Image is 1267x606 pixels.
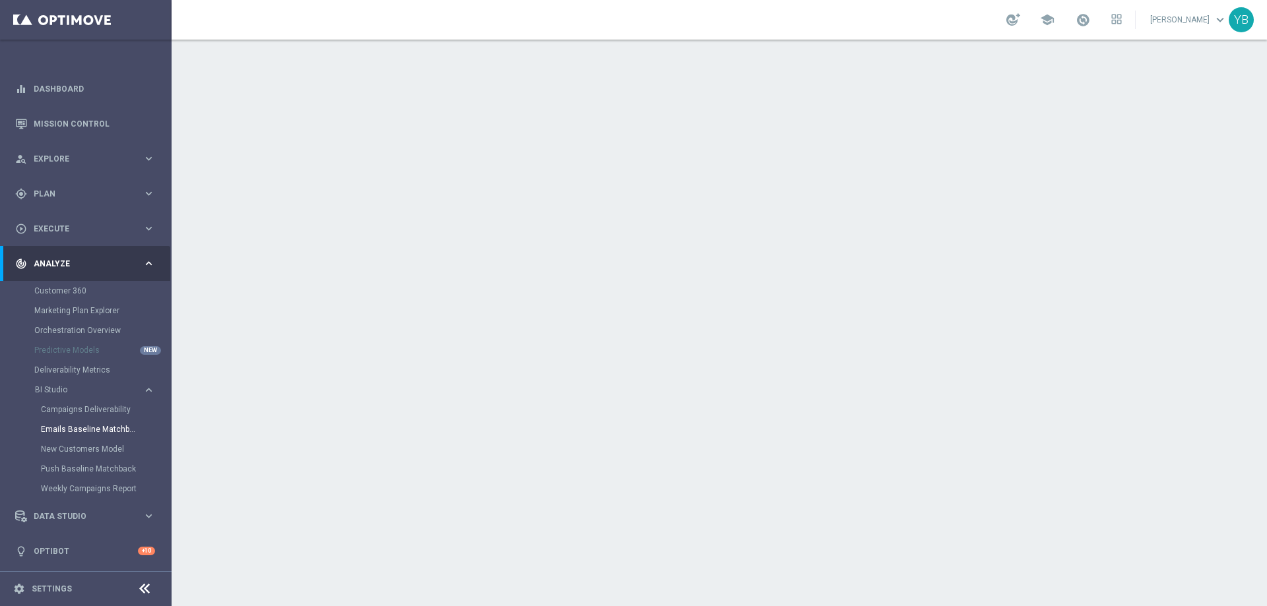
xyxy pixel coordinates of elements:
span: keyboard_arrow_down [1213,13,1227,27]
i: keyboard_arrow_right [143,510,155,522]
div: +10 [138,547,155,555]
div: Analyze [15,258,143,270]
i: person_search [15,153,27,165]
button: equalizer Dashboard [15,84,156,94]
i: keyboard_arrow_right [143,152,155,165]
i: gps_fixed [15,188,27,200]
div: Explore [15,153,143,165]
i: equalizer [15,83,27,95]
a: Optibot [34,533,138,568]
div: Dashboard [15,71,155,106]
div: Customer 360 [34,281,170,301]
div: Emails Baseline Matchback [41,419,170,439]
a: Settings [32,585,72,593]
span: Explore [34,155,143,163]
div: NEW [140,346,161,355]
button: lightbulb Optibot +10 [15,546,156,557]
i: keyboard_arrow_right [143,187,155,200]
span: school [1040,13,1055,27]
a: New Customers Model [41,444,137,454]
span: Data Studio [34,512,143,520]
span: Plan [34,190,143,198]
button: gps_fixed Plan keyboard_arrow_right [15,189,156,199]
div: Plan [15,188,143,200]
div: Deliverability Metrics [34,360,170,380]
div: Marketing Plan Explorer [34,301,170,320]
span: Analyze [34,260,143,268]
i: track_changes [15,258,27,270]
span: Execute [34,225,143,233]
div: BI Studio [34,380,170,499]
i: settings [13,583,25,595]
i: keyboard_arrow_right [143,384,155,396]
div: Weekly Campaigns Report [41,479,170,499]
div: YB [1229,7,1254,32]
div: Push Baseline Matchback [41,459,170,479]
a: Weekly Campaigns Report [41,483,137,494]
a: Dashboard [34,71,155,106]
a: Customer 360 [34,286,137,296]
button: BI Studio keyboard_arrow_right [34,384,156,395]
button: play_circle_outline Execute keyboard_arrow_right [15,224,156,234]
button: track_changes Analyze keyboard_arrow_right [15,258,156,269]
span: BI Studio [35,386,129,394]
div: Predictive Models [34,340,170,360]
div: New Customers Model [41,439,170,459]
div: Orchestration Overview [34,320,170,340]
button: Data Studio keyboard_arrow_right [15,511,156,522]
i: play_circle_outline [15,223,27,235]
div: Execute [15,223,143,235]
a: Campaigns Deliverability [41,404,137,415]
a: Marketing Plan Explorer [34,305,137,316]
a: Mission Control [34,106,155,141]
button: person_search Explore keyboard_arrow_right [15,154,156,164]
i: keyboard_arrow_right [143,257,155,270]
div: Data Studio [15,510,143,522]
a: Deliverability Metrics [34,365,137,375]
a: Orchestration Overview [34,325,137,336]
div: Campaigns Deliverability [41,400,170,419]
button: Mission Control [15,119,156,129]
a: [PERSON_NAME]keyboard_arrow_down [1149,10,1229,30]
div: BI Studio [35,386,143,394]
i: keyboard_arrow_right [143,222,155,235]
a: Emails Baseline Matchback [41,424,137,435]
a: Push Baseline Matchback [41,464,137,474]
i: lightbulb [15,545,27,557]
div: Mission Control [15,106,155,141]
div: Optibot [15,533,155,568]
